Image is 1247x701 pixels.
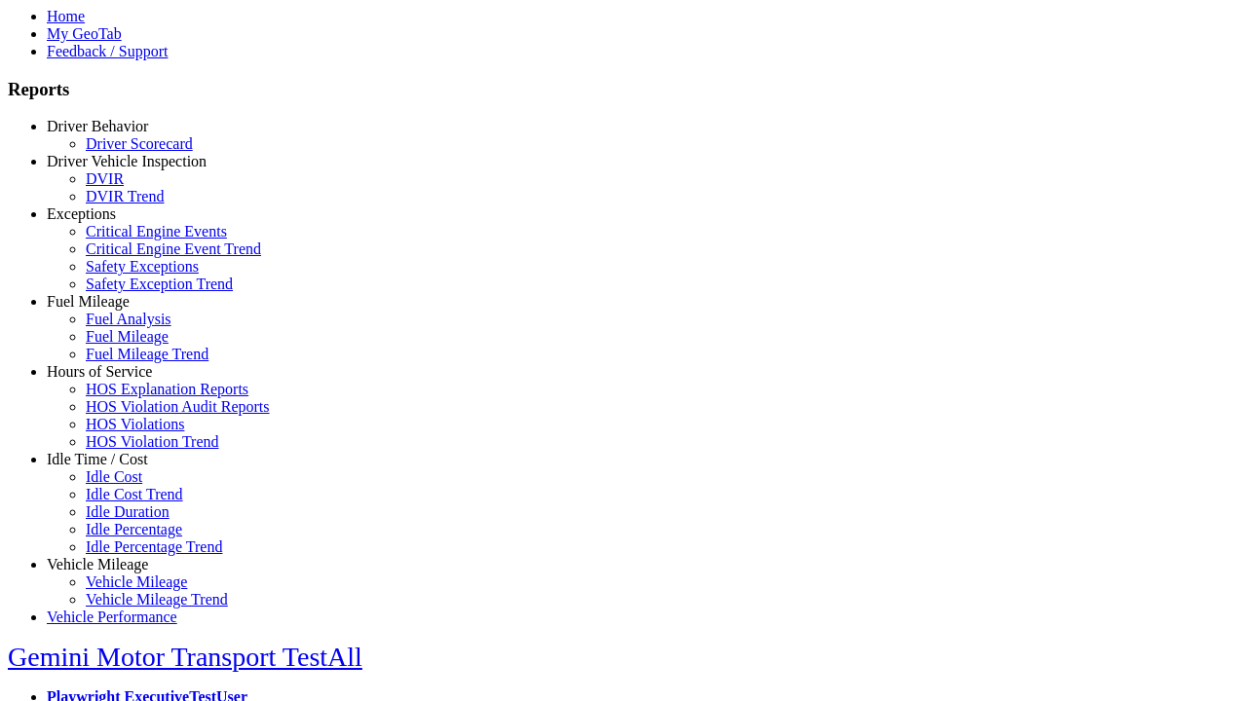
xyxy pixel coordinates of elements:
a: Fuel Mileage [86,328,169,345]
a: Home [47,8,85,24]
a: HOS Violation Audit Reports [86,398,270,415]
a: Fuel Mileage Trend [86,346,208,362]
h3: Reports [8,79,1239,100]
a: HOS Explanation Reports [86,381,248,397]
a: Idle Time / Cost [47,451,148,467]
a: Driver Behavior [47,118,148,134]
a: Driver Vehicle Inspection [47,153,207,169]
a: Vehicle Mileage [86,573,187,590]
a: DVIR [86,170,124,187]
a: Safety Exception Trend [86,276,233,292]
a: Critical Engine Event Trend [86,240,261,257]
a: Idle Cost [86,468,142,485]
a: DVIR Trend [86,188,164,204]
a: Exceptions [47,205,116,222]
a: My GeoTab [47,25,122,42]
a: Vehicle Mileage Trend [86,591,228,608]
a: Fuel Analysis [86,311,171,327]
a: Idle Percentage [86,521,182,537]
a: Vehicle Mileage [47,556,148,572]
a: Hours of Service [47,363,152,380]
a: HOS Violations [86,416,184,432]
a: Driver Scorecard [86,135,193,152]
a: HOS Violation Trend [86,433,219,450]
a: Safety Exceptions [86,258,199,275]
a: Idle Cost Trend [86,486,183,502]
a: Fuel Mileage [47,293,130,310]
a: Feedback / Support [47,43,168,59]
a: Critical Engine Events [86,223,227,240]
a: Gemini Motor Transport TestAll [8,642,362,672]
a: Idle Duration [86,503,170,520]
a: Vehicle Performance [47,609,177,625]
a: Idle Percentage Trend [86,538,222,555]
